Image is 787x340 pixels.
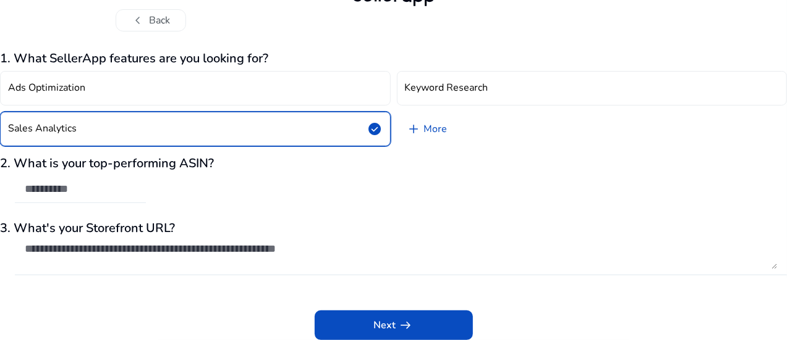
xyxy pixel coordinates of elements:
span: check_circle [368,122,383,136]
span: Next [374,318,414,333]
span: chevron_left [131,13,146,28]
span: arrow_right_alt [399,318,414,333]
h4: Keyword Research [405,82,488,94]
h4: Ads Optimization [8,82,85,94]
h4: Sales Analytics [8,123,77,135]
button: chevron_leftBack [116,9,186,31]
a: More [397,112,457,146]
button: Nextarrow_right_alt [315,310,473,340]
span: add [407,122,422,136]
